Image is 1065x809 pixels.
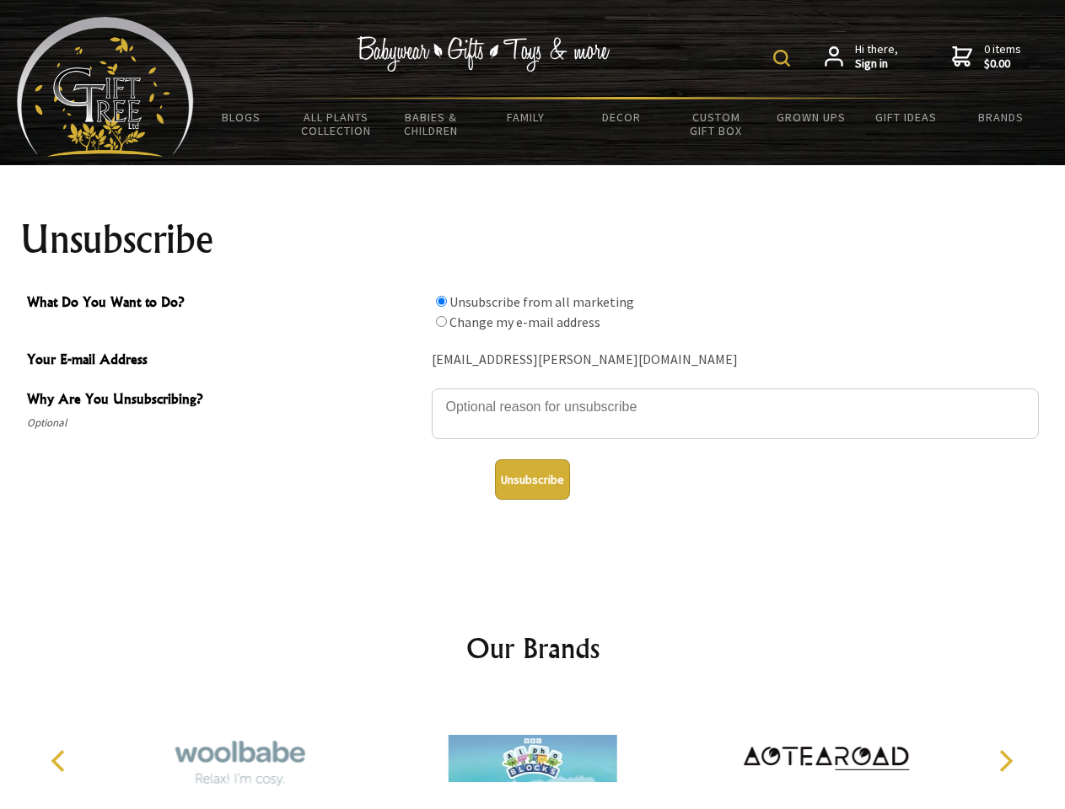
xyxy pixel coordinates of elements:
[436,316,447,327] input: What Do You Want to Do?
[27,388,423,413] span: Why Are You Unsubscribing?
[27,349,423,373] span: Your E-mail Address
[855,42,898,72] span: Hi there,
[432,388,1039,439] textarea: Why Are You Unsubscribing?
[436,296,447,307] input: What Do You Want to Do?
[763,99,858,135] a: Grown Ups
[432,347,1039,373] div: [EMAIL_ADDRESS][PERSON_NAME][DOMAIN_NAME]
[479,99,574,135] a: Family
[449,293,634,310] label: Unsubscribe from all marketing
[573,99,669,135] a: Decor
[289,99,385,148] a: All Plants Collection
[669,99,764,148] a: Custom Gift Box
[495,459,570,500] button: Unsubscribe
[858,99,954,135] a: Gift Ideas
[855,56,898,72] strong: Sign in
[825,42,898,72] a: Hi there,Sign in
[17,17,194,157] img: Babyware - Gifts - Toys and more...
[773,50,790,67] img: product search
[449,313,600,330] label: Change my e-mail address
[42,742,79,780] button: Previous
[954,99,1049,135] a: Brands
[358,36,610,72] img: Babywear - Gifts - Toys & more
[34,628,1032,668] h2: Our Brands
[27,292,423,316] span: What Do You Want to Do?
[384,99,479,148] a: Babies & Children
[987,742,1024,780] button: Next
[984,41,1021,72] span: 0 items
[194,99,289,135] a: BLOGS
[952,42,1021,72] a: 0 items$0.00
[20,219,1046,260] h1: Unsubscribe
[27,413,423,433] span: Optional
[984,56,1021,72] strong: $0.00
